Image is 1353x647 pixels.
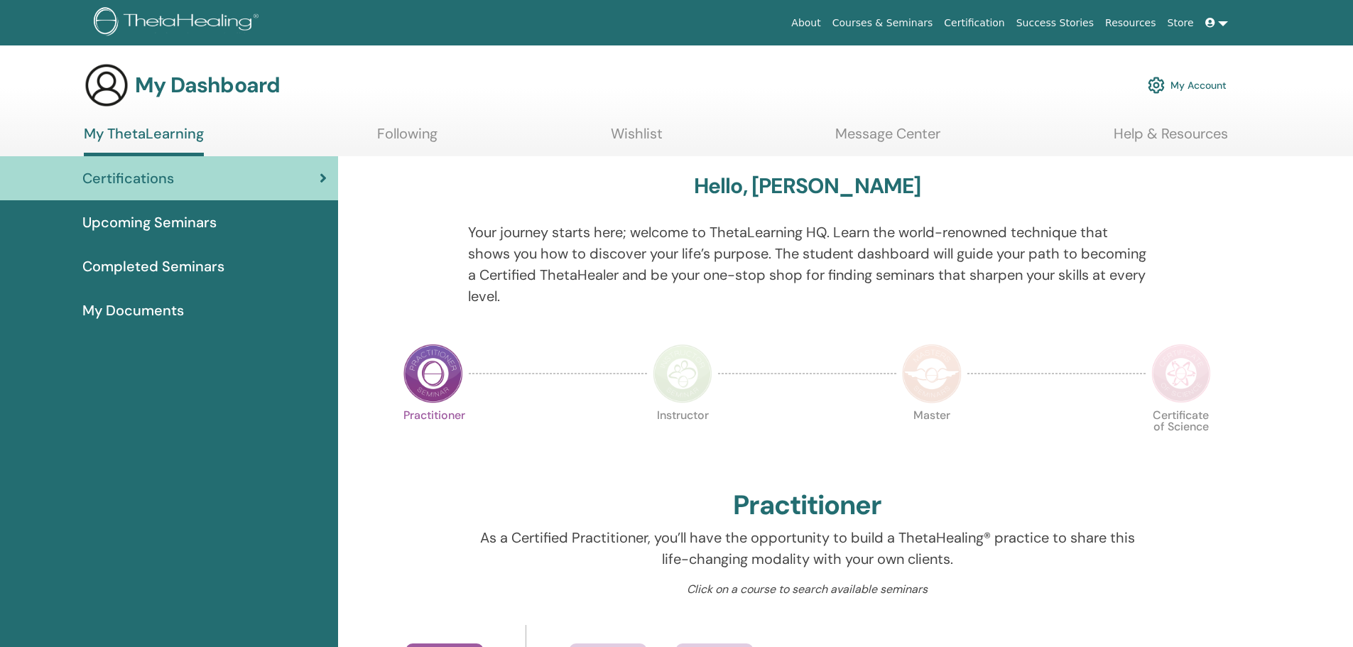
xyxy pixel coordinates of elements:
[468,222,1146,307] p: Your journey starts here; welcome to ThetaLearning HQ. Learn the world-renowned technique that sh...
[1162,10,1200,36] a: Store
[403,344,463,403] img: Practitioner
[835,125,940,153] a: Message Center
[82,256,224,277] span: Completed Seminars
[84,62,129,108] img: generic-user-icon.jpg
[1148,70,1227,101] a: My Account
[902,344,962,403] img: Master
[902,410,962,469] p: Master
[611,125,663,153] a: Wishlist
[468,581,1146,598] p: Click on a course to search available seminars
[1114,125,1228,153] a: Help & Resources
[1148,73,1165,97] img: cog.svg
[733,489,881,522] h2: Practitioner
[403,410,463,469] p: Practitioner
[377,125,438,153] a: Following
[135,72,280,98] h3: My Dashboard
[84,125,204,156] a: My ThetaLearning
[82,300,184,321] span: My Documents
[694,173,921,199] h3: Hello, [PERSON_NAME]
[82,212,217,233] span: Upcoming Seminars
[1151,344,1211,403] img: Certificate of Science
[94,7,263,39] img: logo.png
[82,168,174,189] span: Certifications
[468,527,1146,570] p: As a Certified Practitioner, you’ll have the opportunity to build a ThetaHealing® practice to sha...
[1151,410,1211,469] p: Certificate of Science
[653,344,712,403] img: Instructor
[1099,10,1162,36] a: Resources
[827,10,939,36] a: Courses & Seminars
[938,10,1010,36] a: Certification
[653,410,712,469] p: Instructor
[786,10,826,36] a: About
[1011,10,1099,36] a: Success Stories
